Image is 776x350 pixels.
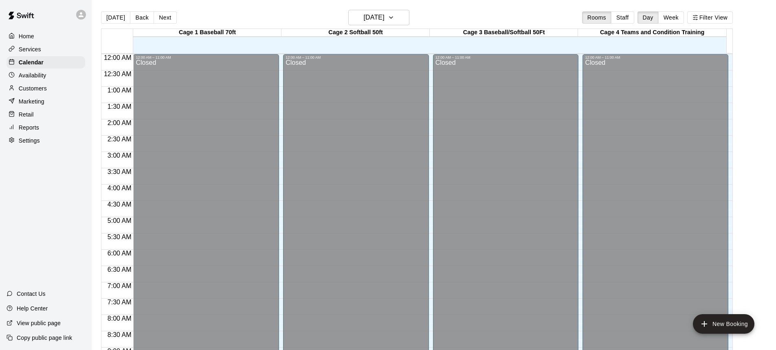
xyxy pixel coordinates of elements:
p: View public page [17,319,61,327]
p: Home [19,32,34,40]
p: Retail [19,110,34,119]
span: 3:30 AM [106,168,134,175]
a: Services [7,43,85,55]
a: Availability [7,69,85,81]
button: Week [658,11,684,24]
div: Cage 3 Baseball/Softball 50Ft [430,29,578,37]
span: 6:00 AM [106,250,134,257]
a: Retail [7,108,85,121]
div: Cage 4 Teams and Condition Training [578,29,726,37]
p: Contact Us [17,290,46,298]
button: Rooms [582,11,611,24]
p: Settings [19,136,40,145]
a: Reports [7,121,85,134]
a: Customers [7,82,85,95]
button: Staff [611,11,634,24]
p: Reports [19,123,39,132]
span: 2:00 AM [106,119,134,126]
div: 12:00 AM – 11:00 AM [136,55,277,59]
span: 7:30 AM [106,299,134,306]
p: Help Center [17,304,48,313]
span: 6:30 AM [106,266,134,273]
button: Next [154,11,176,24]
p: Customers [19,84,47,92]
a: Home [7,30,85,42]
span: 8:30 AM [106,331,134,338]
span: 1:30 AM [106,103,134,110]
div: Cage 1 Baseball 70ft [133,29,281,37]
p: Marketing [19,97,44,106]
a: Calendar [7,56,85,68]
button: Back [130,11,154,24]
button: Filter View [687,11,733,24]
span: 1:00 AM [106,87,134,94]
h6: [DATE] [364,12,385,23]
span: 4:30 AM [106,201,134,208]
button: [DATE] [348,10,409,25]
span: 12:30 AM [102,70,134,77]
span: 3:00 AM [106,152,134,159]
span: 2:30 AM [106,136,134,143]
p: Copy public page link [17,334,72,342]
span: 5:00 AM [106,217,134,224]
p: Services [19,45,41,53]
button: Day [638,11,659,24]
div: 12:00 AM – 11:00 AM [585,55,726,59]
button: add [693,314,754,334]
span: 7:00 AM [106,282,134,289]
div: 12:00 AM – 11:00 AM [286,55,426,59]
a: Marketing [7,95,85,108]
div: Cage 2 Softball 50ft [281,29,430,37]
button: [DATE] [101,11,130,24]
span: 4:00 AM [106,185,134,192]
span: 5:30 AM [106,233,134,240]
p: Availability [19,71,46,79]
span: 8:00 AM [106,315,134,322]
span: 12:00 AM [102,54,134,61]
a: Settings [7,134,85,147]
p: Calendar [19,58,44,66]
div: 12:00 AM – 11:00 AM [435,55,576,59]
